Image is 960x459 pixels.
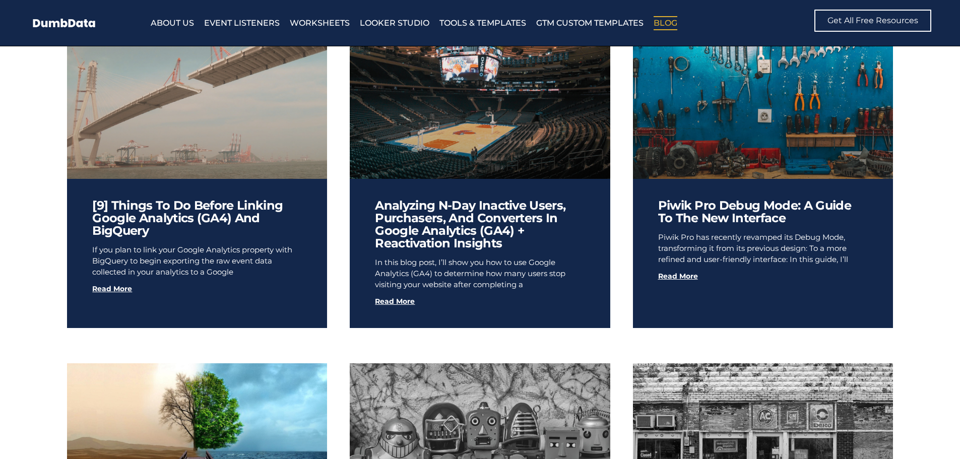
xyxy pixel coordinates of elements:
a: Read more about [9] Things To Do Before Linking Google Analytics (GA4) and BigQuery [92,283,132,295]
a: Get All Free Resources [814,10,931,32]
a: Blog [654,16,677,30]
a: Worksheets [290,16,350,30]
a: Read more about Piwik Pro Debug Mode: A Guide to the New Interface [658,270,698,283]
span: Get All Free Resources [827,17,918,25]
a: GTM Custom Templates [536,16,644,30]
a: Analyzing N-Day Inactive Users, Purchasers, and Converters in Google Analytics (GA4) + Reactivati... [375,198,565,250]
nav: Menu [151,16,749,30]
a: Read more about Analyzing N-Day Inactive Users, Purchasers, and Converters in Google Analytics (G... [375,295,415,308]
a: Event Listeners [204,16,280,30]
a: Looker Studio [360,16,429,30]
p: Piwik Pro has recently revamped its Debug Mode, transforming it from its previous design: To a mo... [658,232,868,265]
p: If you plan to link your Google Analytics property with BigQuery to begin exporting the raw event... [92,244,302,278]
p: In this blog post, I’ll show you how to use Google Analytics (GA4) to determine how many users st... [375,257,585,290]
a: Piwik Pro Debug Mode: A Guide to the New Interface [658,198,851,225]
a: [9] Things To Do Before Linking Google Analytics (GA4) and BigQuery [92,198,283,238]
a: About Us [151,16,194,30]
a: Tools & Templates [439,16,526,30]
